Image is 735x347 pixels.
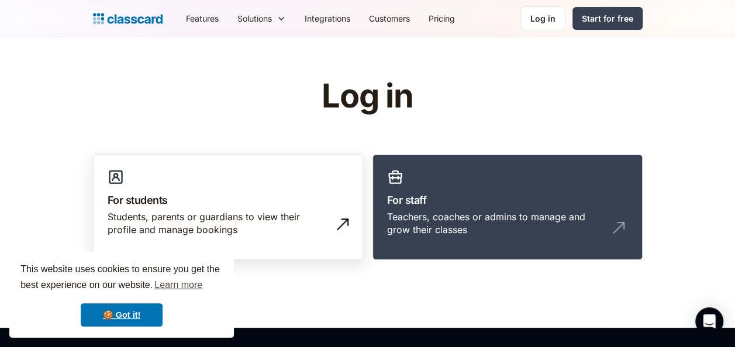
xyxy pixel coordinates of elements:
[228,5,295,32] div: Solutions
[695,307,723,335] div: Open Intercom Messenger
[387,210,605,237] div: Teachers, coaches or admins to manage and grow their classes
[582,12,633,25] div: Start for free
[182,78,553,114] h1: Log in
[419,5,464,32] a: Pricing
[295,5,360,32] a: Integrations
[20,262,223,294] span: This website uses cookies to ensure you get the best experience on our website.
[93,11,163,27] a: home
[108,210,325,237] div: Students, parents or guardians to view their profile and manage bookings
[237,12,272,25] div: Solutions
[360,5,419,32] a: Customers
[372,154,643,261] a: For staffTeachers, coaches or admins to manage and grow their classes
[572,7,643,30] a: Start for free
[153,276,204,294] a: learn more about cookies
[9,251,234,338] div: cookieconsent
[108,192,348,208] h3: For students
[387,192,628,208] h3: For staff
[177,5,228,32] a: Features
[520,6,565,30] a: Log in
[530,12,555,25] div: Log in
[93,154,363,261] a: For studentsStudents, parents or guardians to view their profile and manage bookings
[81,303,163,327] a: dismiss cookie message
